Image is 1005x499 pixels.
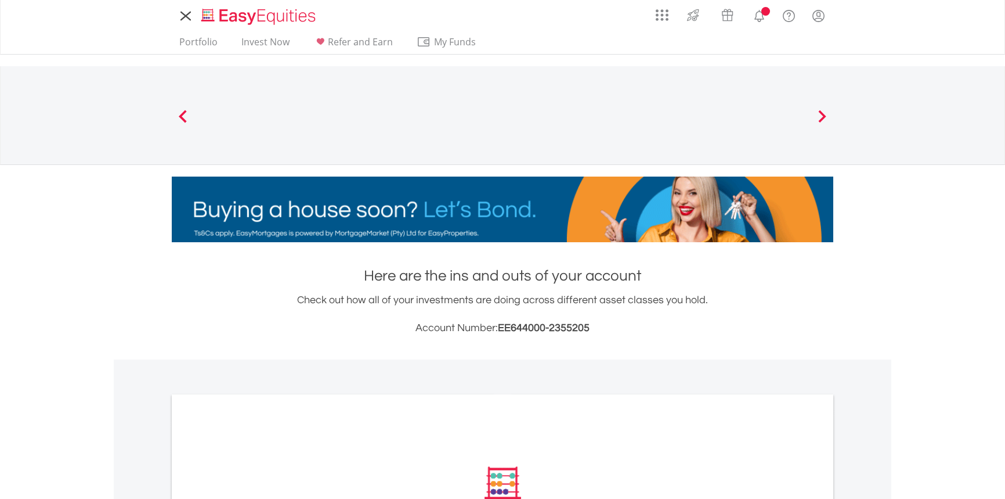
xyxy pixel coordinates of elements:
[172,292,833,336] div: Check out how all of your investments are doing across different asset classes you hold.
[718,6,737,24] img: vouchers-v2.svg
[172,320,833,336] h3: Account Number:
[172,177,833,242] img: EasyMortage Promotion Banner
[237,36,294,54] a: Invest Now
[648,3,676,21] a: AppsGrid
[417,34,493,49] span: My Funds
[175,36,222,54] a: Portfolio
[328,35,393,48] span: Refer and Earn
[656,9,668,21] img: grid-menu-icon.svg
[774,3,804,26] a: FAQ's and Support
[710,3,744,24] a: Vouchers
[309,36,397,54] a: Refer and Earn
[498,322,590,333] span: EE644000-2355205
[804,3,833,28] a: My Profile
[172,265,833,286] h1: Here are the ins and outs of your account
[197,3,320,26] a: Home page
[199,7,320,26] img: EasyEquities_Logo.png
[744,3,774,26] a: Notifications
[684,6,703,24] img: thrive-v2.svg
